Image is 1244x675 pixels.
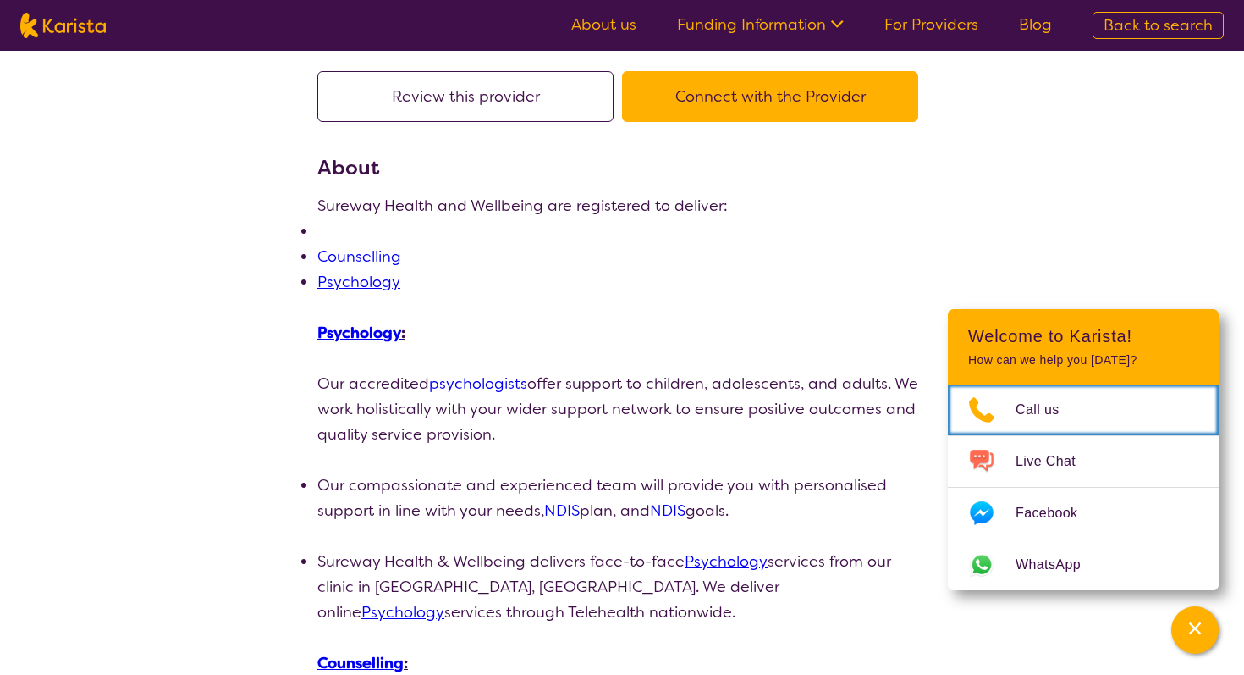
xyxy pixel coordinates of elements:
[317,653,408,673] u: :
[622,86,927,107] a: Connect with the Provider
[677,14,844,35] a: Funding Information
[1104,15,1213,36] span: Back to search
[948,539,1219,590] a: Web link opens in a new tab.
[317,152,927,183] h3: About
[650,501,685,521] a: NDIS
[1171,606,1219,654] button: Channel Menu
[1016,552,1101,578] span: WhatsApp
[429,373,527,394] a: psychologists
[317,371,927,447] p: Our accredited offer support to children, adolescents, and adults. We work holistically with your...
[884,14,978,35] a: For Providers
[317,653,404,673] a: Counselling
[317,473,927,523] li: Our compassionate and experienced team will provide you with personalised support in line with yo...
[544,501,580,521] a: NDIS
[1016,501,1098,526] span: Facebook
[1016,397,1080,423] span: Call us
[1093,12,1224,39] a: Back to search
[317,193,927,219] p: Sureway Health and Wellbeing are registered to deliver:
[1019,14,1052,35] a: Blog
[685,551,768,572] a: Psychology
[317,323,401,343] a: Psychology
[317,272,400,292] a: Psychology
[571,14,636,35] a: About us
[317,86,622,107] a: Review this provider
[948,309,1219,590] div: Channel Menu
[968,353,1198,368] p: How can we help you [DATE]?
[948,385,1219,590] ul: Choose channel
[20,13,106,38] img: Karista logo
[317,549,927,625] li: Sureway Health & Wellbeing delivers face-to-face services from our clinic in [GEOGRAPHIC_DATA], [...
[317,71,614,122] button: Review this provider
[622,71,918,122] button: Connect with the Provider
[317,246,401,267] a: Counselling
[1016,449,1096,474] span: Live Chat
[317,323,405,343] u: :
[361,602,444,622] a: Psychology
[968,326,1198,346] h2: Welcome to Karista!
